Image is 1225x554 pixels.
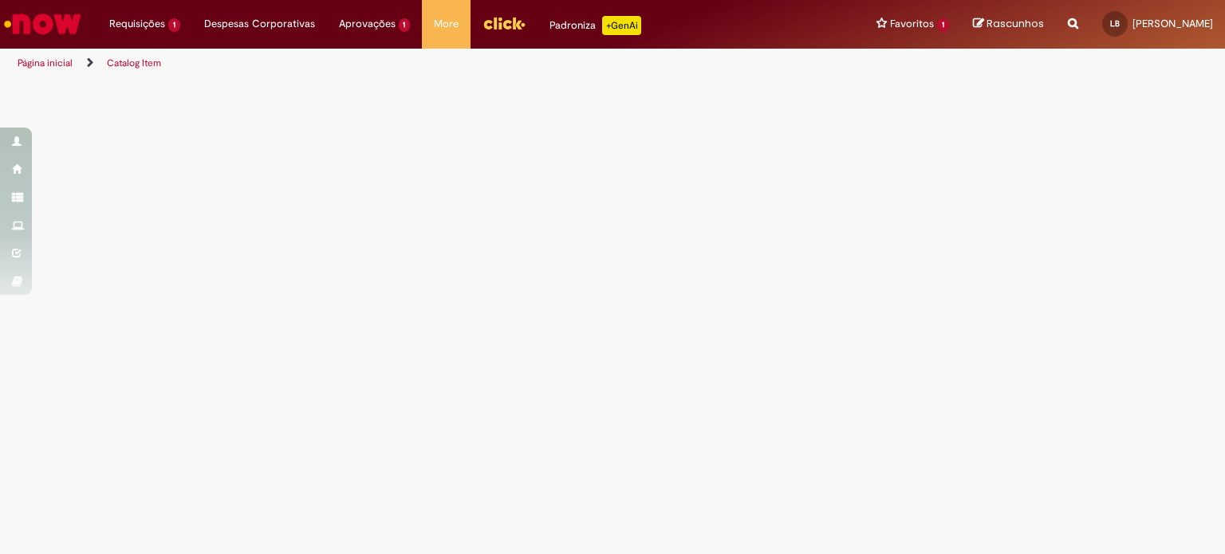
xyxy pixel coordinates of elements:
span: 1 [168,18,180,32]
div: Padroniza [549,16,641,35]
span: 1 [937,18,949,32]
span: Favoritos [890,16,934,32]
span: [PERSON_NAME] [1132,17,1213,30]
span: 1 [399,18,411,32]
span: Despesas Corporativas [204,16,315,32]
ul: Trilhas de página [12,49,805,78]
img: ServiceNow [2,8,84,40]
span: More [434,16,459,32]
span: LB [1110,18,1120,29]
p: +GenAi [602,16,641,35]
span: Rascunhos [987,16,1044,31]
img: click_logo_yellow_360x200.png [483,11,526,35]
a: Página inicial [18,57,73,69]
a: Catalog Item [107,57,161,69]
a: Rascunhos [973,17,1044,32]
span: Requisições [109,16,165,32]
span: Aprovações [339,16,396,32]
